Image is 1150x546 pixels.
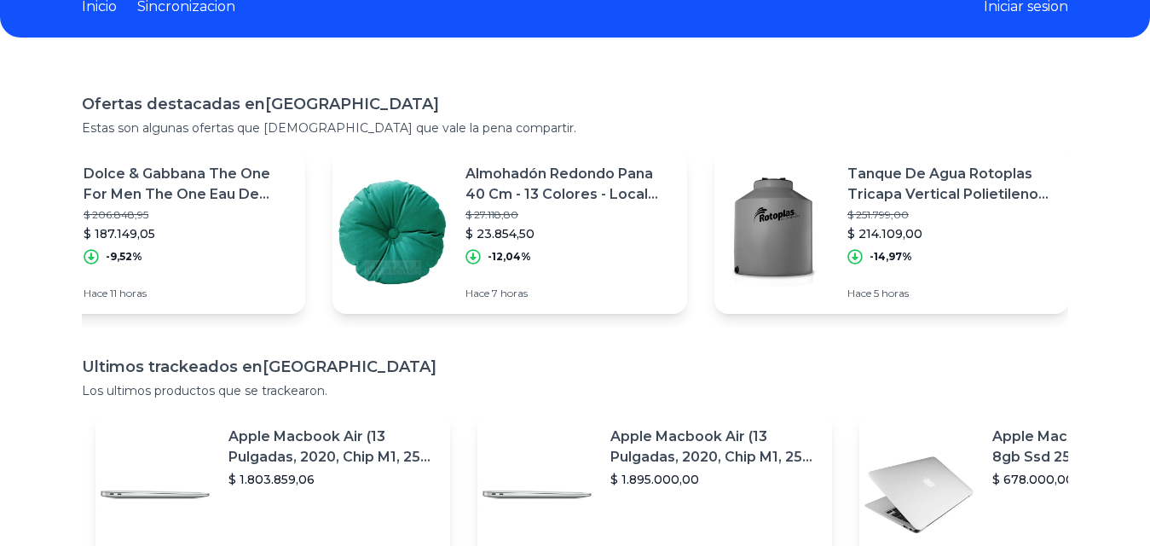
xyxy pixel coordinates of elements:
[465,164,673,205] p: Almohadón Redondo Pana 40 Cm - 13 Colores - Local Caballito
[714,150,1069,314] a: Featured imageTanque De Agua Rotoplas Tricapa Vertical Polietileno 850l Gris 118cm De Alto$ 251.7...
[82,355,1068,379] h1: Ultimos trackeados en [GEOGRAPHIC_DATA]
[610,471,818,488] p: $ 1.895.000,00
[84,164,292,205] p: Dolce & Gabbana The One For Men The One Eau De Toilette Edt 100 ml Para Hombre
[465,225,673,242] p: $ 23.854,50
[84,287,292,300] p: Hace 11 horas
[82,382,1068,399] p: Los ultimos productos que se trackearon.
[106,250,142,264] p: -9,52%
[610,427,818,468] p: Apple Macbook Air (13 Pulgadas, 2020, Chip M1, 256 Gb De Ssd, 8 Gb De Ram) - Plata
[488,250,531,264] p: -12,04%
[847,225,1055,242] p: $ 214.109,00
[82,92,1068,116] h1: Ofertas destacadas en [GEOGRAPHIC_DATA]
[332,150,687,314] a: Featured imageAlmohadón Redondo Pana 40 Cm - 13 Colores - Local Caballito$ 27.118,80$ 23.854,50-1...
[228,427,436,468] p: Apple Macbook Air (13 Pulgadas, 2020, Chip M1, 256 Gb De Ssd, 8 Gb De Ram) - Plata
[870,250,912,264] p: -14,97%
[847,287,1055,300] p: Hace 5 horas
[228,471,436,488] p: $ 1.803.859,06
[84,208,292,222] p: $ 206.848,95
[465,208,673,222] p: $ 27.118,80
[82,119,1068,136] p: Estas son algunas ofertas que [DEMOGRAPHIC_DATA] que vale la pena compartir.
[847,208,1055,222] p: $ 251.799,00
[84,225,292,242] p: $ 187.149,05
[332,172,452,292] img: Featured image
[847,164,1055,205] p: Tanque De Agua Rotoplas Tricapa Vertical Polietileno 850l Gris 118cm De Alto
[465,287,673,300] p: Hace 7 horas
[714,172,834,292] img: Featured image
